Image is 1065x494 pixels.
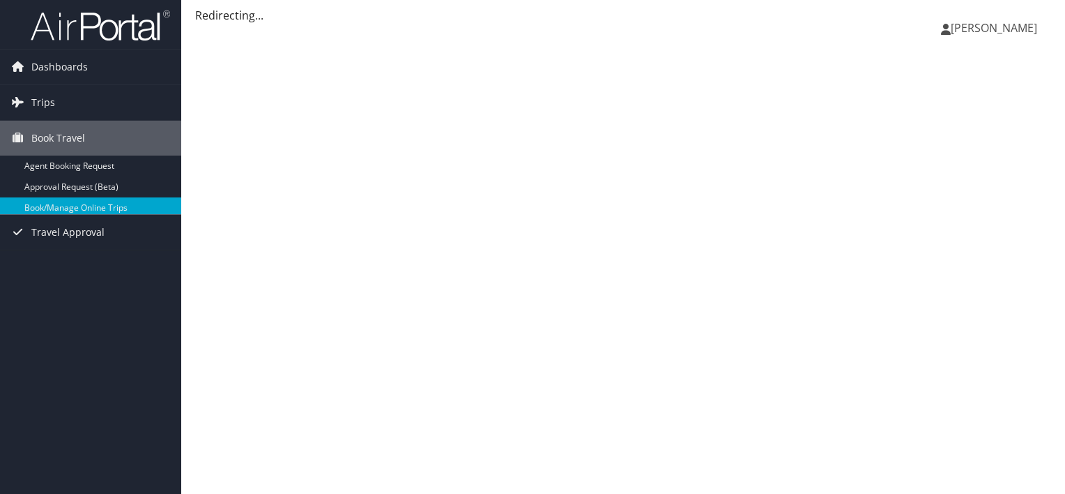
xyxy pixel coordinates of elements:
span: Trips [31,85,55,120]
span: Book Travel [31,121,85,156]
span: [PERSON_NAME] [951,20,1037,36]
img: airportal-logo.png [31,9,170,42]
div: Redirecting... [195,7,1051,24]
span: Travel Approval [31,215,105,250]
span: Dashboards [31,50,88,84]
a: [PERSON_NAME] [941,7,1051,49]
